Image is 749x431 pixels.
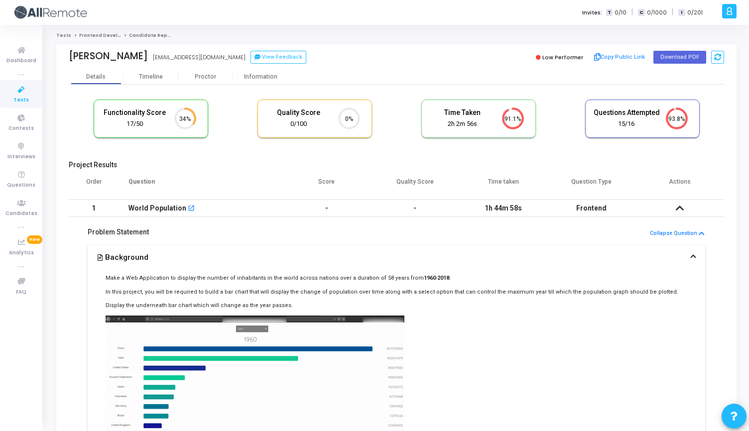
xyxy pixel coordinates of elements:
[7,181,35,190] span: Questions
[69,200,119,217] td: 1
[16,288,26,297] span: FAQ
[106,274,687,283] p: Make a Web Application to display the number of inhabitants in the world across nations over a du...
[88,245,705,269] button: Background
[6,57,36,65] span: Dashboard
[547,200,635,217] td: Frontend
[593,108,660,117] h5: Questions Attempted
[647,8,667,17] span: 0/1000
[371,200,459,217] td: -
[56,32,71,38] a: Tests
[188,206,195,213] mat-icon: open_in_new
[593,119,660,129] div: 15/16
[687,8,703,17] span: 0/201
[649,229,705,238] button: Collapse Question
[371,172,459,200] th: Quality Score
[178,73,233,81] div: Proctor
[615,8,626,17] span: 0/10
[7,153,35,161] span: Interviews
[106,302,687,310] p: Display the underneath bar chart which will change as the year passes.
[459,172,547,200] th: Time taken
[678,9,685,16] span: I
[250,51,306,64] button: View Feedback
[119,172,282,200] th: Question
[5,210,37,218] span: Candidates
[653,51,706,64] button: Download PDF
[429,108,496,117] h5: Time Taken
[69,172,119,200] th: Order
[282,172,371,200] th: Score
[69,50,148,62] div: [PERSON_NAME]
[542,53,583,61] span: Low Performer
[631,7,633,17] span: |
[429,119,496,129] div: 2h 2m 56s
[86,73,106,81] div: Details
[153,53,246,62] div: [EMAIL_ADDRESS][DOMAIN_NAME]
[459,200,547,217] td: 1h 44m 58s
[139,73,163,81] div: Timeline
[69,161,724,169] h5: Project Results
[638,9,644,16] span: C
[582,8,602,17] label: Invites:
[102,108,168,117] h5: Functionality Score
[672,7,673,17] span: |
[12,2,87,22] img: logo
[79,32,140,38] a: Frontend Developer (L5)
[27,235,42,244] span: New
[606,9,613,16] span: T
[102,119,168,129] div: 17/50
[56,32,737,39] nav: breadcrumb
[636,172,724,200] th: Actions
[106,288,687,297] p: In this project, you will be required to build a bar chart that will display the change of popula...
[129,32,175,38] span: Candidate Report
[547,172,635,200] th: Question Type
[591,50,648,65] button: Copy Public Link
[233,73,288,81] div: Information
[424,275,436,281] strong: 1960
[9,249,34,257] span: Analytics
[437,275,449,281] strong: 2018
[265,119,332,129] div: 0/100
[13,96,29,105] span: Tests
[128,200,186,216] div: World Population
[282,200,371,217] td: -
[8,124,34,133] span: Contests
[88,228,149,236] h5: Problem Statement
[265,108,332,117] h5: Quality Score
